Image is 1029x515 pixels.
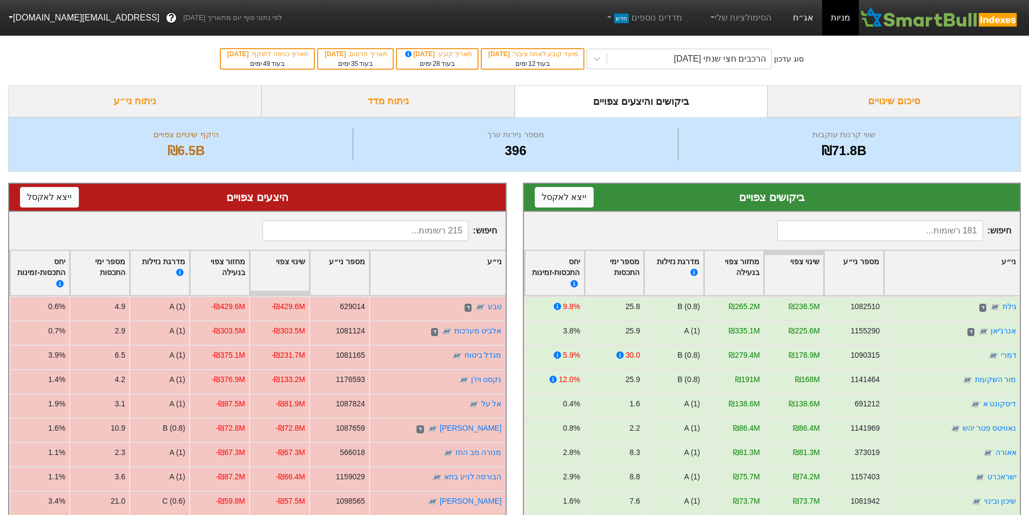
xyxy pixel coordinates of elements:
div: 1157403 [850,471,879,483]
div: 1141969 [850,423,879,434]
div: -₪66.4M [276,471,305,483]
div: 3.4% [48,496,65,507]
div: תאריך פרסום : [324,49,387,59]
div: 6.5 [115,350,125,361]
div: ₪81.3M [733,447,760,458]
div: Toggle SortBy [250,251,309,296]
div: 629014 [340,301,365,312]
div: ₪75.7M [733,471,760,483]
div: 2.9% [563,471,580,483]
div: 10.9 [111,423,125,434]
div: תאריך קובע : [402,49,472,59]
input: 181 רשומות... [777,220,983,241]
div: 4.9 [115,301,125,312]
a: הסימולציות שלי [704,7,776,29]
div: 25.9 [625,325,640,337]
div: 1098565 [336,496,365,507]
input: 215 רשומות... [263,220,468,241]
div: Toggle SortBy [130,251,189,296]
div: ₪279.4M [729,350,759,361]
div: -₪231.7M [272,350,305,361]
div: 3.9% [48,350,65,361]
div: 2.2 [629,423,640,434]
div: A (1) [170,398,185,410]
div: 8.8 [629,471,640,483]
div: 21.0 [111,496,125,507]
div: 1.6 [629,398,640,410]
div: מדרגת נזילות [134,256,185,290]
div: 1141464 [850,374,879,385]
div: A (1) [170,471,185,483]
div: מועד קובע לאחוז ציבור : [487,49,578,59]
a: אלביט מערכות [454,326,502,335]
img: tase link [468,399,479,410]
div: A (1) [170,350,185,361]
div: ניתוח ני״ע [8,85,261,117]
div: A (1) [170,447,185,458]
div: בעוד ימים [487,59,578,69]
div: שווי קרנות עוקבות [681,129,1007,141]
div: ₪81.3M [793,447,820,458]
img: tase link [962,375,973,386]
div: 9.8% [563,301,580,312]
span: ד [416,425,423,434]
div: -₪429.6M [272,301,305,312]
div: ₪86.4M [733,423,760,434]
span: ד [979,304,986,312]
span: ד [431,328,438,337]
img: tase link [443,448,454,459]
div: -₪59.8M [216,496,245,507]
div: -₪375.1M [212,350,245,361]
div: 25.8 [625,301,640,312]
div: היקף שינויים צפויים [22,129,350,141]
div: 1082510 [850,301,879,312]
div: Toggle SortBy [884,251,1020,296]
div: 396 [356,141,675,160]
div: ₪71.8B [681,141,1007,160]
div: 1.1% [48,447,65,458]
span: [DATE] [403,50,437,58]
span: 28 [433,60,440,68]
a: שיכון ובינוי [984,497,1016,505]
div: סיכום שינויים [768,85,1021,117]
div: -₪429.6M [212,301,245,312]
span: חיפוש : [263,220,496,241]
div: ₪6.5B [22,141,350,160]
div: הרכבים חצי שנתי [DATE] [674,52,766,65]
div: 1081124 [336,325,365,337]
div: 1.4% [48,374,65,385]
div: 3.6 [115,471,125,483]
a: אאורה [995,448,1016,457]
div: 1155290 [850,325,879,337]
div: 2.8% [563,447,580,458]
div: 373019 [855,447,879,458]
div: B (0.8) [163,423,185,434]
img: tase link [978,326,988,337]
a: נאוויטס פטר יהש [962,424,1016,432]
a: דמרי [1000,351,1016,359]
div: 1081165 [336,350,365,361]
div: Toggle SortBy [824,251,883,296]
div: -₪57.5M [276,496,305,507]
img: tase link [475,302,486,313]
div: ₪236.5M [789,301,819,312]
div: 1.6% [563,496,580,507]
div: ₪191M [735,374,760,385]
div: 1081942 [850,496,879,507]
div: Toggle SortBy [585,251,644,296]
div: 1087824 [336,398,365,410]
div: 3.1 [115,398,125,410]
a: גילת [1002,302,1016,311]
img: tase link [971,497,982,507]
div: B (0.8) [677,350,700,361]
div: Toggle SortBy [644,251,703,296]
div: A (1) [684,471,700,483]
a: מדדים נוספיםחדש [601,7,687,29]
div: ₪73.7M [793,496,820,507]
a: אנרג'יאן [990,326,1016,335]
div: -₪87.5M [216,398,245,410]
div: 0.7% [48,325,65,337]
div: בעוד ימים [324,59,387,69]
span: 12 [528,60,535,68]
div: ₪73.7M [733,496,760,507]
